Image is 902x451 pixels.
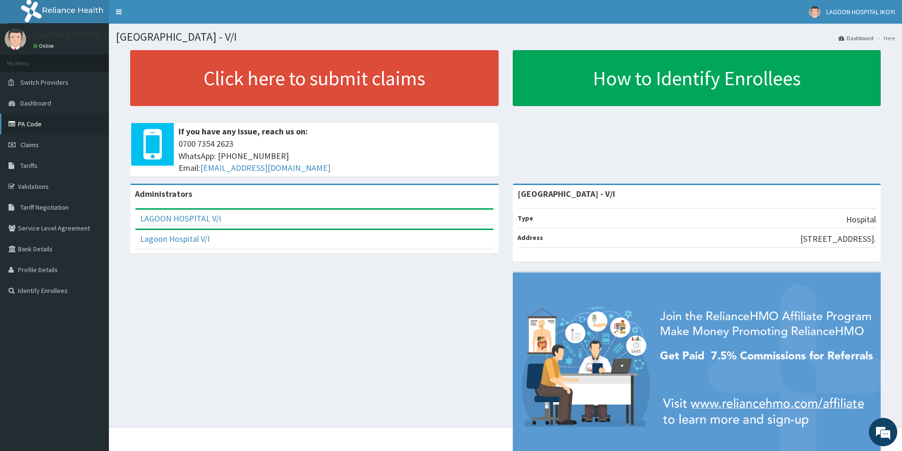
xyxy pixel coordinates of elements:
[130,50,499,106] a: Click here to submit claims
[5,28,26,50] img: User Image
[135,188,192,199] b: Administrators
[518,188,615,199] strong: [GEOGRAPHIC_DATA] - V/I
[513,50,881,106] a: How to Identify Enrollees
[839,34,874,42] a: Dashboard
[20,161,37,170] span: Tariffs
[200,162,330,173] a: [EMAIL_ADDRESS][DOMAIN_NAME]
[140,233,210,244] a: Lagoon Hospital V/I
[20,203,69,212] span: Tariff Negotiation
[140,213,221,224] a: LAGOON HOSPITAL V/I
[179,138,494,174] span: 0700 7354 2623 WhatsApp: [PHONE_NUMBER] Email:
[20,78,69,87] span: Switch Providers
[20,99,51,107] span: Dashboard
[846,213,876,226] p: Hospital
[826,8,895,16] span: LAGOON HOSPITAL IKOYI
[518,214,533,222] b: Type
[20,141,39,149] span: Claims
[179,126,308,137] b: If you have any issue, reach us on:
[116,31,895,43] h1: [GEOGRAPHIC_DATA] - V/I
[809,6,821,18] img: User Image
[33,31,125,39] p: LAGOON HOSPITAL IKOYI
[33,43,56,49] a: Online
[800,233,876,245] p: [STREET_ADDRESS].
[875,34,895,42] li: Here
[518,233,543,242] b: Address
